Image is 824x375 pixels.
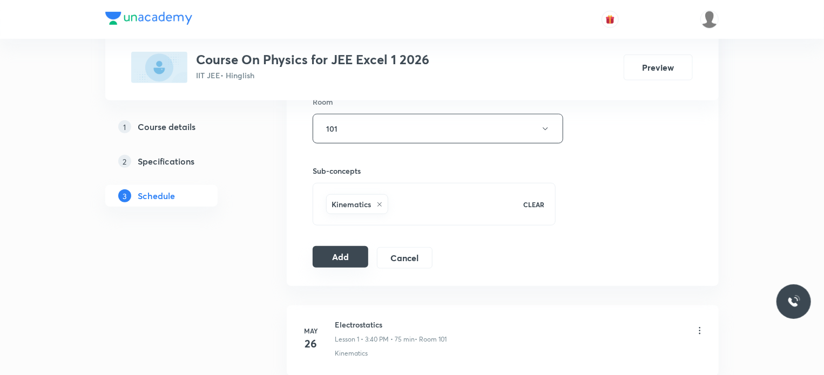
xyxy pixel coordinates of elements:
[624,54,693,80] button: Preview
[118,120,131,133] p: 1
[300,326,322,336] h6: May
[605,15,615,24] img: avatar
[313,246,368,268] button: Add
[300,336,322,352] h4: 26
[335,349,368,358] p: Kinematics
[138,155,194,168] h5: Specifications
[313,96,333,107] h6: Room
[700,10,719,29] img: Divya tyagi
[335,319,447,330] h6: Electrostatics
[138,189,175,202] h5: Schedule
[196,52,429,67] h3: Course On Physics for JEE Excel 1 2026
[105,151,252,172] a: 2Specifications
[131,52,187,83] img: 55A09555-23AA-484C-9F05-A459DC7A5C2F_plus.png
[415,335,447,344] p: • Room 101
[332,199,371,210] h6: Kinematics
[118,155,131,168] p: 2
[523,200,544,209] p: CLEAR
[787,295,800,308] img: ttu
[377,247,433,269] button: Cancel
[602,11,619,28] button: avatar
[313,165,556,176] h6: Sub-concepts
[105,12,192,28] a: Company Logo
[138,120,195,133] h5: Course details
[313,114,563,144] button: 101
[335,335,415,344] p: Lesson 1 • 3:40 PM • 75 min
[105,116,252,138] a: 1Course details
[196,70,429,81] p: IIT JEE • Hinglish
[118,189,131,202] p: 3
[105,12,192,25] img: Company Logo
